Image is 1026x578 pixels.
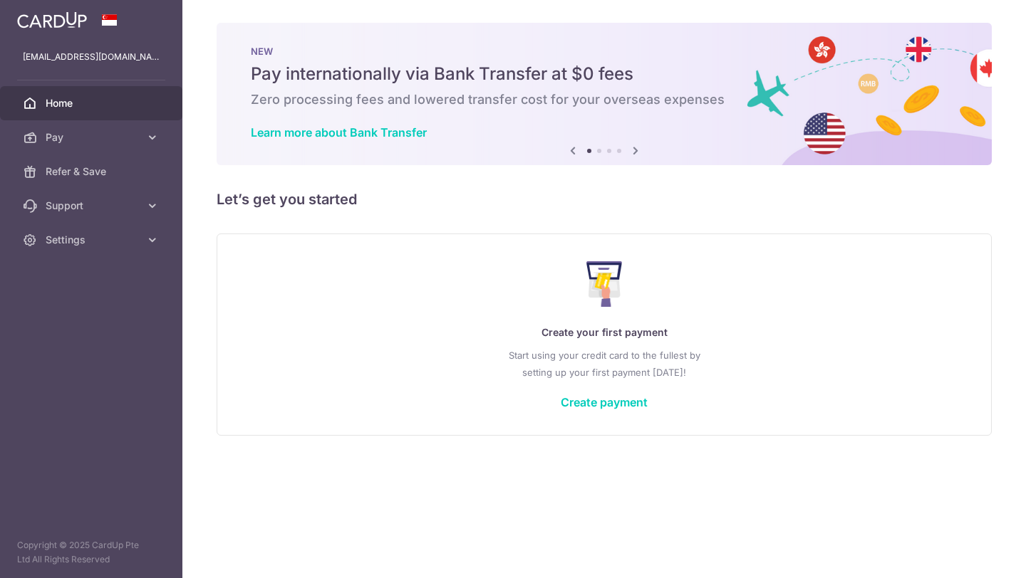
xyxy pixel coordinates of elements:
p: [EMAIL_ADDRESS][DOMAIN_NAME] [23,50,160,64]
img: Make Payment [586,261,623,307]
img: CardUp [17,11,87,28]
span: Pay [46,130,140,144]
p: NEW [251,46,958,57]
a: Create payment [561,395,648,409]
img: Bank transfer banner [217,23,992,165]
p: Start using your credit card to the fullest by setting up your first payment [DATE]! [246,347,963,381]
h5: Pay internationally via Bank Transfer at $0 fees [251,63,958,85]
h5: Let’s get you started [217,188,992,211]
a: Learn more about Bank Transfer [251,125,427,140]
span: Home [46,96,140,110]
h6: Zero processing fees and lowered transfer cost for your overseas expenses [251,91,958,108]
span: Support [46,199,140,213]
p: Create your first payment [246,324,963,341]
span: Refer & Save [46,164,140,179]
span: Settings [46,233,140,247]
